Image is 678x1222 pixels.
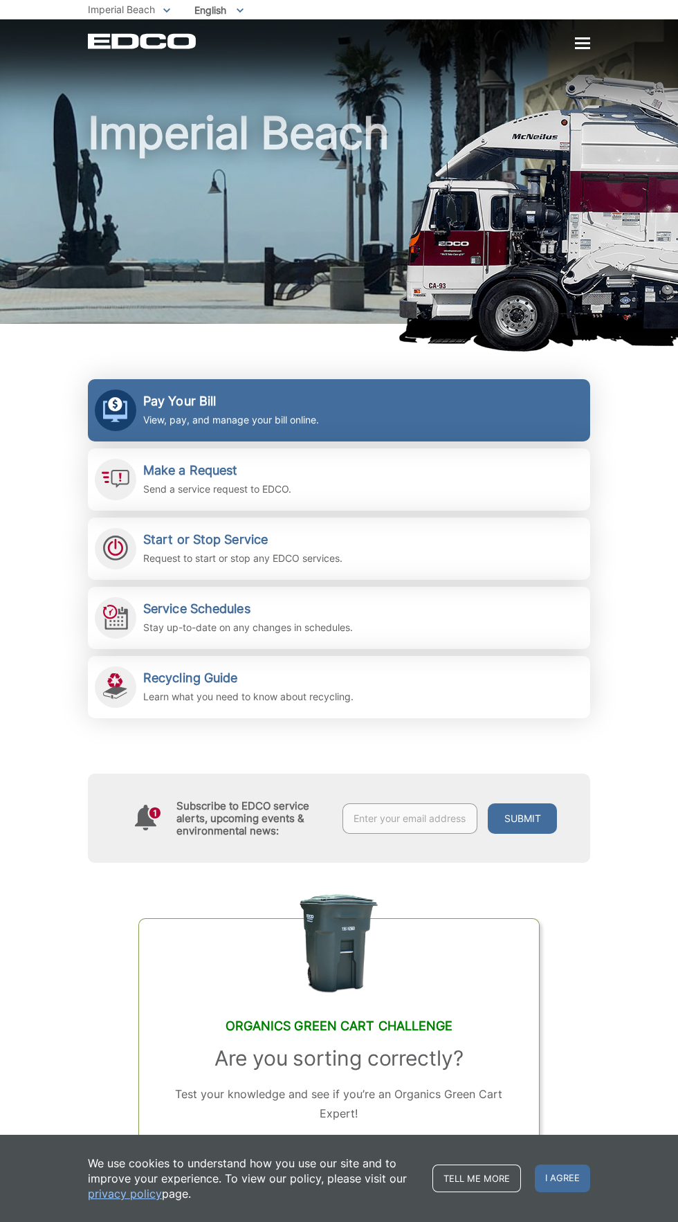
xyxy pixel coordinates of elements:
[88,3,155,15] span: Imperial Beach
[88,111,590,330] h1: Imperial Beach
[167,1019,512,1034] h2: Organics Green Cart Challenge
[88,33,198,49] a: EDCD logo. Return to the homepage.
[143,394,319,409] h2: Pay Your Bill
[88,1156,419,1201] p: We use cookies to understand how you use our site and to improve your experience. To view our pol...
[143,482,291,497] p: Send a service request to EDCO.
[88,448,590,511] a: Make a Request Send a service request to EDCO.
[432,1165,521,1192] a: Tell me more
[88,1186,162,1201] a: privacy policy
[535,1165,590,1192] span: I agree
[488,803,557,834] button: Submit
[143,671,354,686] h2: Recycling Guide
[143,412,319,428] p: View, pay, and manage your bill online.
[143,601,353,617] h2: Service Schedules
[143,463,291,478] h2: Make a Request
[88,656,590,718] a: Recycling Guide Learn what you need to know about recycling.
[88,379,590,441] a: Pay Your Bill View, pay, and manage your bill online.
[88,587,590,649] a: Service Schedules Stay up-to-date on any changes in schedules.
[143,551,342,566] p: Request to start or stop any EDCO services.
[342,803,477,834] input: Enter your email address...
[143,532,342,547] h2: Start or Stop Service
[143,689,354,704] p: Learn what you need to know about recycling.
[176,800,329,837] h4: Subscribe to EDCO service alerts, upcoming events & environmental news:
[167,1084,512,1123] p: Test your knowledge and see if you’re an Organics Green Cart Expert!
[167,1046,512,1070] h3: Are you sorting correctly?
[143,620,353,635] p: Stay up-to-date on any changes in schedules.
